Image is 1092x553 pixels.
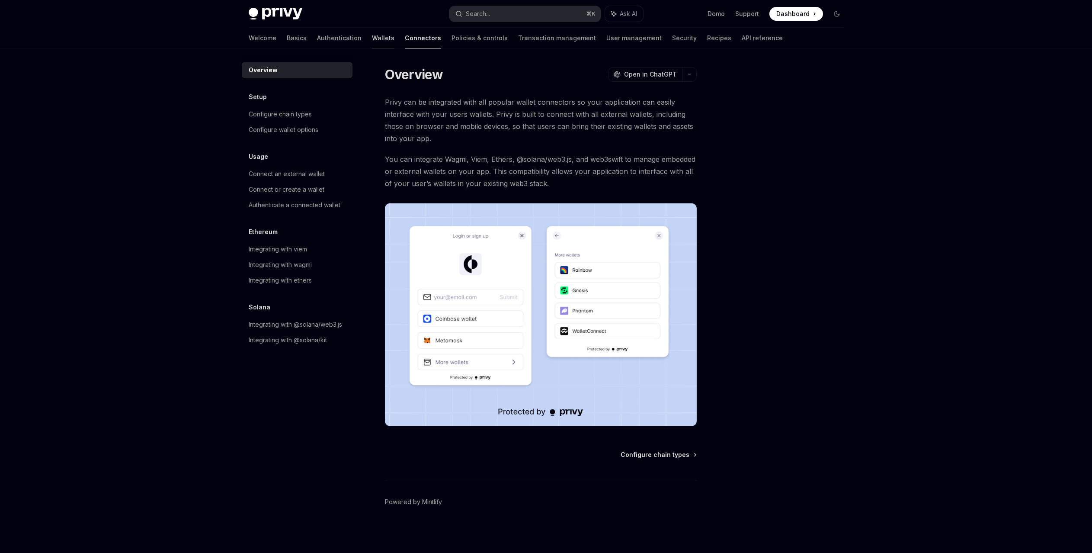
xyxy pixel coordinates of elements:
a: Dashboard [769,7,823,21]
a: Authenticate a connected wallet [242,197,352,213]
a: Integrating with ethers [242,273,352,288]
a: Connect or create a wallet [242,182,352,197]
span: Privy can be integrated with all popular wallet connectors so your application can easily interfa... [385,96,697,145]
a: Connect an external wallet [242,166,352,182]
h5: Usage [249,151,268,162]
a: API reference [742,28,783,48]
div: Search... [466,9,490,19]
div: Configure wallet options [249,125,318,135]
span: ⌘ K [586,10,596,17]
div: Integrating with @solana/kit [249,335,327,345]
img: dark logo [249,8,302,20]
a: Welcome [249,28,276,48]
div: Overview [249,65,278,75]
a: Integrating with viem [242,241,352,257]
div: Integrating with wagmi [249,260,312,270]
a: Powered by Mintlify [385,498,442,506]
span: Dashboard [776,10,810,18]
div: Integrating with @solana/web3.js [249,319,342,330]
span: Open in ChatGPT [624,70,677,79]
a: Configure chain types [242,106,352,122]
div: Authenticate a connected wallet [249,200,340,210]
span: You can integrate Wagmi, Viem, Ethers, @solana/web3.js, and web3swift to manage embedded or exter... [385,153,697,190]
a: Overview [242,62,352,78]
a: User management [606,28,662,48]
h5: Ethereum [249,227,278,237]
a: Security [672,28,697,48]
h5: Setup [249,92,267,102]
a: Authentication [317,28,362,48]
div: Configure chain types [249,109,312,119]
button: Ask AI [605,6,643,22]
a: Recipes [707,28,731,48]
button: Toggle dark mode [830,7,844,21]
a: Integrating with wagmi [242,257,352,273]
div: Integrating with ethers [249,275,312,286]
span: Ask AI [620,10,637,18]
a: Support [735,10,759,18]
a: Wallets [372,28,394,48]
button: Open in ChatGPT [608,67,682,82]
div: Integrating with viem [249,244,307,254]
a: Transaction management [518,28,596,48]
span: Configure chain types [621,450,689,459]
h5: Solana [249,302,270,312]
a: Connectors [405,28,441,48]
img: Connectors3 [385,203,697,426]
a: Policies & controls [452,28,508,48]
div: Connect an external wallet [249,169,325,179]
a: Configure wallet options [242,122,352,138]
h1: Overview [385,67,443,82]
a: Configure chain types [621,450,696,459]
a: Demo [708,10,725,18]
a: Integrating with @solana/kit [242,332,352,348]
a: Integrating with @solana/web3.js [242,317,352,332]
button: Search...⌘K [449,6,601,22]
div: Connect or create a wallet [249,184,324,195]
a: Basics [287,28,307,48]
